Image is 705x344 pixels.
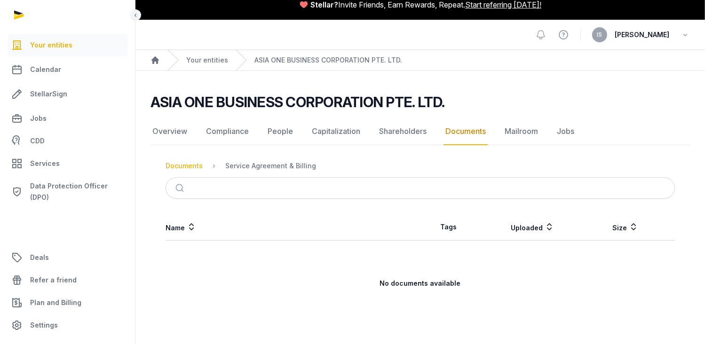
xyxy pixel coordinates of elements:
[597,32,602,38] span: IS
[477,214,588,241] th: Uploaded
[8,132,127,150] a: CDD
[615,29,669,40] span: [PERSON_NAME]
[8,177,127,207] a: Data Protection Officer (DPO)
[30,113,47,124] span: Jobs
[8,83,127,105] a: StellarSign
[186,55,228,65] a: Your entities
[166,155,675,177] nav: Breadcrumb
[254,55,402,65] a: ASIA ONE BUSINESS CORPORATION PTE. LTD.
[30,320,58,331] span: Settings
[30,88,67,100] span: StellarSign
[8,58,127,81] a: Calendar
[225,161,316,171] div: Service Agreement & Billing
[8,34,127,56] a: Your entities
[170,178,192,198] button: Submit
[30,135,45,147] span: CDD
[204,118,251,145] a: Compliance
[377,118,428,145] a: Shareholders
[166,279,674,288] h3: No documents available
[536,235,705,344] iframe: Chat Widget
[30,64,61,75] span: Calendar
[266,118,295,145] a: People
[8,246,127,269] a: Deals
[310,118,362,145] a: Capitalization
[8,107,127,130] a: Jobs
[151,118,690,145] nav: Tabs
[151,118,189,145] a: Overview
[555,118,576,145] a: Jobs
[151,94,445,110] h2: ASIA ONE BUSINESS CORPORATION PTE. LTD.
[420,214,477,241] th: Tags
[30,158,60,169] span: Services
[8,152,127,175] a: Services
[30,297,81,308] span: Plan and Billing
[8,269,127,291] a: Refer a friend
[444,118,488,145] a: Documents
[135,50,705,71] nav: Breadcrumb
[30,180,124,203] span: Data Protection Officer (DPO)
[166,161,203,171] div: Documents
[536,235,705,344] div: Виджет чата
[8,291,127,314] a: Plan and Billing
[30,274,77,286] span: Refer a friend
[8,314,127,336] a: Settings
[30,252,49,263] span: Deals
[588,214,664,241] th: Size
[166,214,420,241] th: Name
[30,39,72,51] span: Your entities
[503,118,540,145] a: Mailroom
[592,27,607,42] button: IS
